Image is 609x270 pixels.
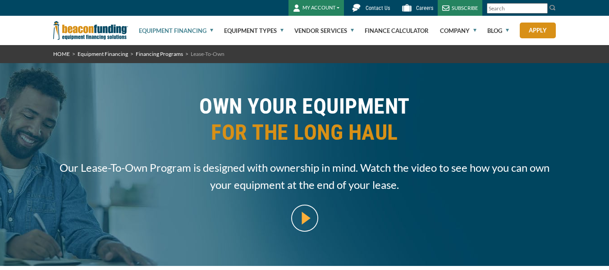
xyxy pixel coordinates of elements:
[365,16,429,45] a: Finance Calculator
[538,5,545,12] a: Clear search text
[366,5,390,11] span: Contact Us
[549,4,556,11] img: Search
[294,16,354,45] a: Vendor Services
[416,5,433,11] span: Careers
[487,3,548,14] input: Search
[78,50,128,57] a: Equipment Financing
[440,16,476,45] a: Company
[487,16,509,45] a: Blog
[139,16,213,45] a: Equipment Financing
[53,93,556,152] h1: OWN YOUR EQUIPMENT
[53,50,70,57] a: HOME
[53,159,556,193] span: Our Lease-To-Own Program is designed with ownership in mind. Watch the video to see how you can o...
[191,50,224,57] span: Lease-To-Own
[136,50,183,57] a: Financing Programs
[53,119,556,146] span: FOR THE LONG HAUL
[520,23,556,38] a: Apply
[291,205,318,232] img: video modal pop-up play button
[224,16,284,45] a: Equipment Types
[53,16,128,45] img: Beacon Funding Corporation logo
